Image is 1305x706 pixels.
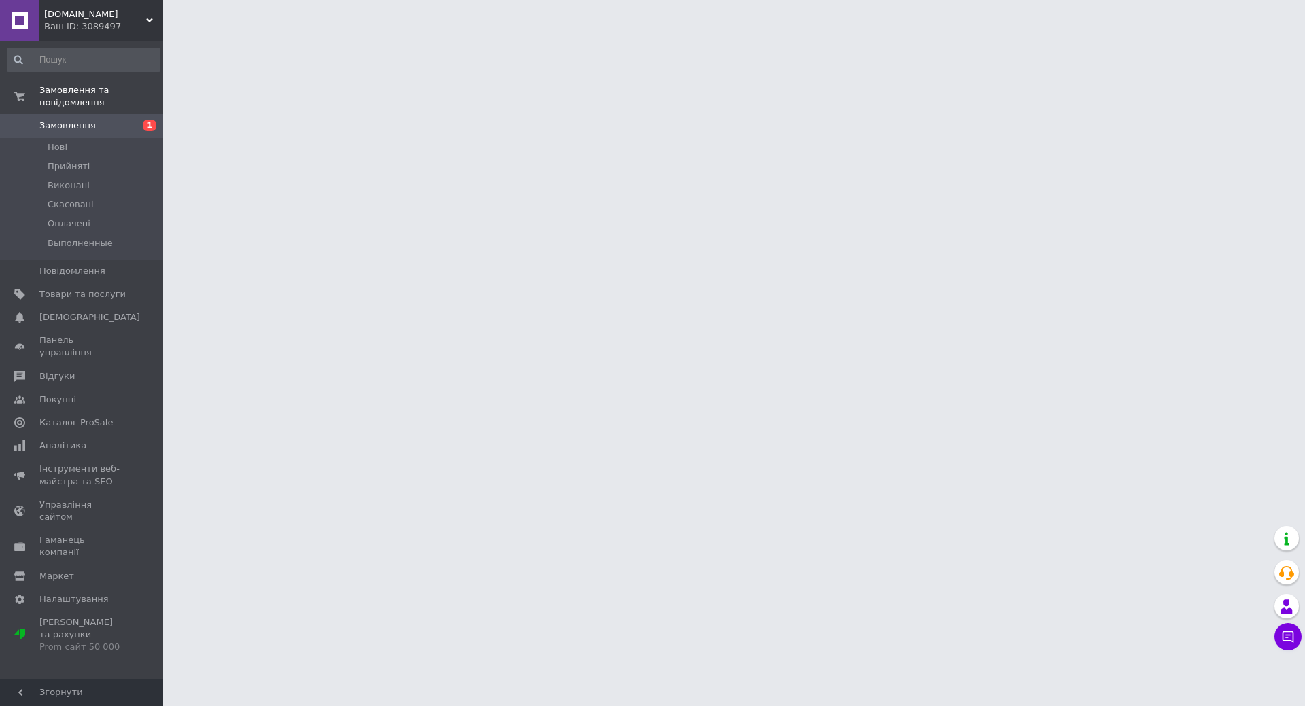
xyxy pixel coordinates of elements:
[39,417,113,429] span: Каталог ProSale
[39,534,126,559] span: Гаманець компанії
[143,120,156,131] span: 1
[48,217,90,230] span: Оплачені
[39,311,140,323] span: [DEMOGRAPHIC_DATA]
[39,265,105,277] span: Повідомлення
[39,393,76,406] span: Покупці
[48,237,113,249] span: Выполненные
[39,288,126,300] span: Товари та послуги
[39,370,75,383] span: Відгуки
[39,84,163,109] span: Замовлення та повідомлення
[39,499,126,523] span: Управління сайтом
[39,593,109,605] span: Налаштування
[48,198,94,211] span: Скасовані
[39,463,126,487] span: Інструменти веб-майстра та SEO
[39,616,126,654] span: [PERSON_NAME] та рахунки
[39,570,74,582] span: Маркет
[44,20,163,33] div: Ваш ID: 3089497
[1274,623,1302,650] button: Чат з покупцем
[39,440,86,452] span: Аналітика
[48,141,67,154] span: Нові
[39,120,96,132] span: Замовлення
[48,179,90,192] span: Виконані
[7,48,160,72] input: Пошук
[39,641,126,653] div: Prom сайт 50 000
[44,8,146,20] span: sigma-market.com.ua
[48,160,90,173] span: Прийняті
[39,334,126,359] span: Панель управління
